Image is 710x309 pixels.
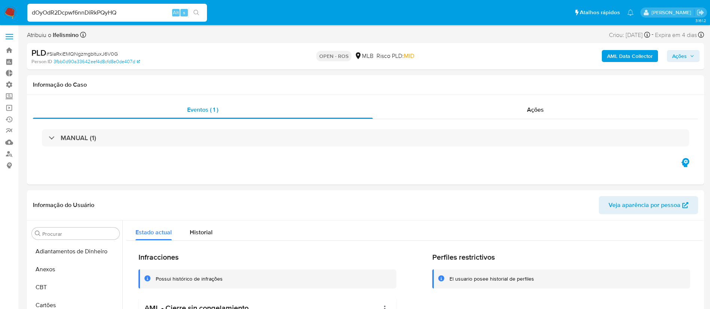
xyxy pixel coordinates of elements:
[27,31,79,39] span: Atribuiu o
[183,9,185,16] span: s
[31,47,46,59] b: PLD
[61,134,96,142] h3: MANUAL (1)
[51,31,79,39] b: lfelismino
[672,50,687,62] span: Ações
[33,201,94,209] h1: Informação do Usuário
[607,50,653,62] b: AML Data Collector
[29,278,122,296] button: CBT
[602,50,658,62] button: AML Data Collector
[27,8,207,18] input: Pesquise usuários ou casos...
[46,50,118,58] span: # SlaRxiEMQNgzmgbltuxJ6V0G
[652,30,653,40] span: -
[354,52,374,60] div: MLB
[655,31,697,39] span: Expira em 4 dias
[31,58,52,65] b: Person ID
[697,9,704,16] a: Sair
[33,81,698,89] h1: Informação do Caso
[377,52,414,60] span: Risco PLD:
[316,51,351,61] p: OPEN - ROS
[189,7,204,18] button: search-icon
[29,242,122,260] button: Adiantamentos de Dinheiro
[580,9,620,16] span: Atalhos rápidos
[173,9,179,16] span: Alt
[35,231,41,237] button: Procurar
[609,196,680,214] span: Veja aparência por pessoa
[42,129,689,146] div: MANUAL (1)
[609,30,650,40] div: Criou: [DATE]
[404,52,414,60] span: MID
[29,260,122,278] button: Anexos
[527,105,544,114] span: Ações
[652,9,694,16] p: adriano.brito@mercadolivre.com
[599,196,698,214] button: Veja aparência por pessoa
[667,50,700,62] button: Ações
[54,58,140,65] a: 3fbb0d90a33642eef4d8cfd8e0de407d
[42,231,116,237] input: Procurar
[627,9,634,16] a: Notificações
[187,105,218,114] span: Eventos ( 1 )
